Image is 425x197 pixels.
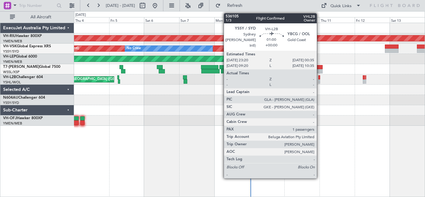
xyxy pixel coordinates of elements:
[19,1,55,10] input: Trip Number
[214,17,250,23] div: Mon 8
[74,17,109,23] div: Thu 4
[3,116,43,120] a: VH-OFJHawker 800XP
[3,121,22,126] a: YMEN/MEB
[318,1,364,11] button: Quick Links
[3,59,22,64] a: YMEN/MEB
[222,3,248,8] span: Refresh
[213,1,250,11] button: Refresh
[3,34,16,38] span: VH-RIU
[43,75,146,84] div: Unplanned Maint [GEOGRAPHIC_DATA] ([GEOGRAPHIC_DATA])
[3,70,20,74] a: WSSL/XSP
[127,44,141,53] div: No Crew
[109,17,144,23] div: Fri 5
[3,96,45,100] a: N604AUChallenger 604
[284,17,320,23] div: Wed 10
[3,75,16,79] span: VH-L2B
[3,39,22,44] a: YMEN/MEB
[3,116,17,120] span: VH-OFJ
[144,17,179,23] div: Sat 6
[320,17,355,23] div: Thu 11
[3,55,37,59] a: VH-LEPGlobal 6000
[3,80,21,85] a: YSHL/WOL
[330,3,352,9] div: Quick Links
[390,17,425,23] div: Sat 13
[3,96,18,100] span: N604AU
[3,34,42,38] a: VH-RIUHawker 800XP
[75,12,86,18] div: [DATE]
[3,45,51,48] a: VH-VSKGlobal Express XRS
[7,12,68,22] button: All Aircraft
[179,17,214,23] div: Sun 7
[106,3,135,8] span: [DATE] - [DATE]
[250,17,285,23] div: Tue 9
[3,55,16,59] span: VH-LEP
[3,65,39,69] span: T7-[PERSON_NAME]
[3,45,17,48] span: VH-VSK
[355,17,390,23] div: Fri 12
[3,65,60,69] a: T7-[PERSON_NAME]Global 7500
[3,101,19,105] a: YSSY/SYD
[3,49,19,54] a: YSSY/SYD
[16,15,66,19] span: All Aircraft
[3,75,43,79] a: VH-L2BChallenger 604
